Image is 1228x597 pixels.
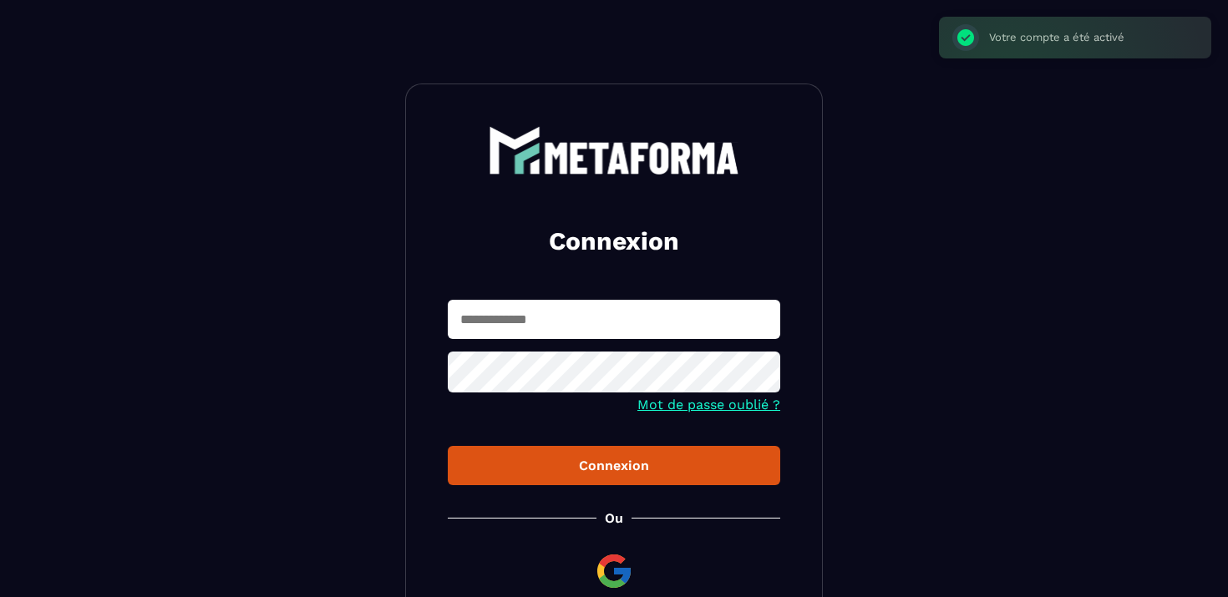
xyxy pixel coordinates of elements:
a: Mot de passe oublié ? [637,397,780,412]
div: Connexion [461,458,767,473]
img: logo [489,126,739,175]
p: Ou [605,510,623,526]
a: logo [448,126,780,175]
h2: Connexion [468,225,760,258]
button: Connexion [448,446,780,485]
img: google [594,551,634,591]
